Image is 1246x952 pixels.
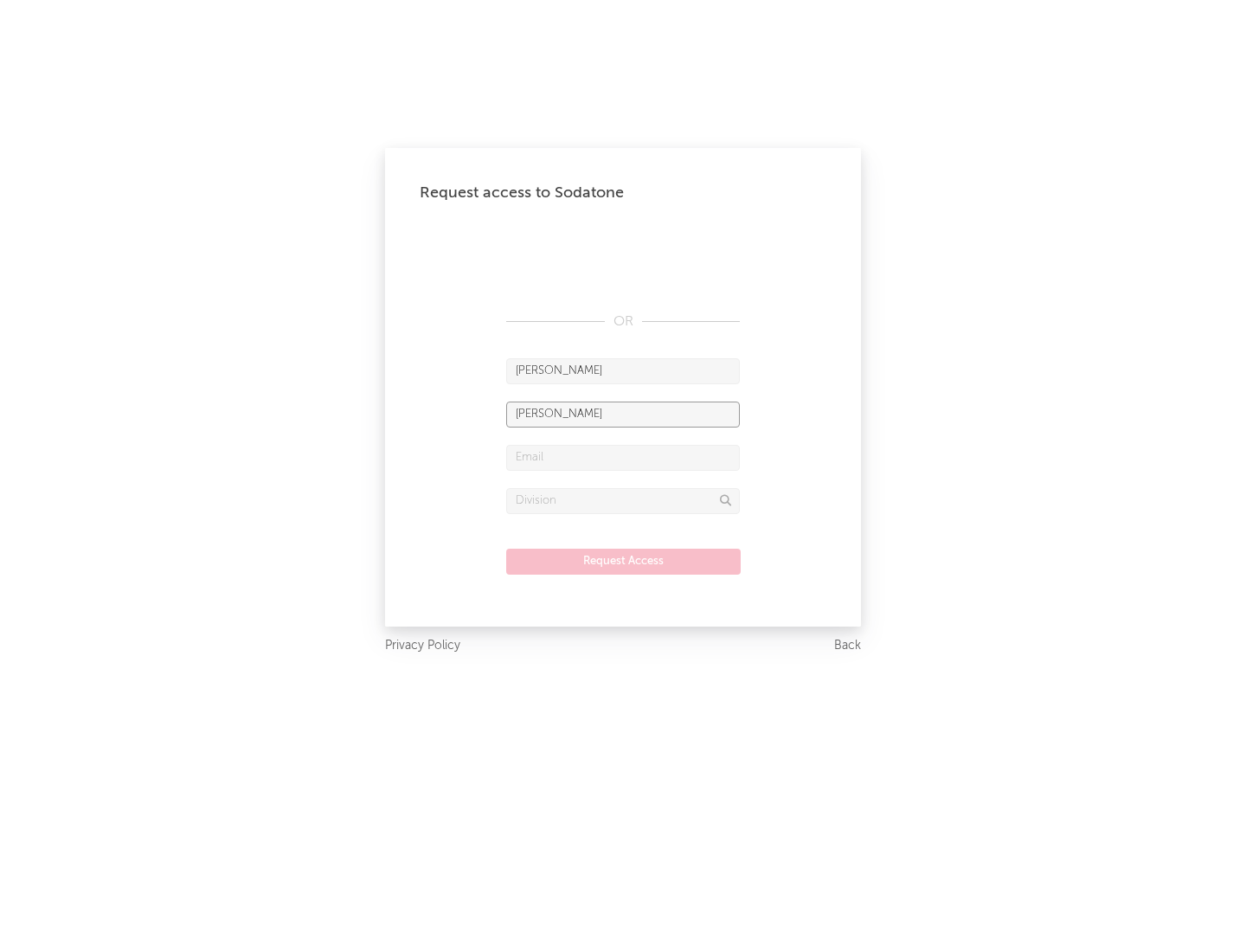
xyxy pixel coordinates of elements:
[420,183,826,203] div: Request access to Sodatone
[385,635,460,657] a: Privacy Policy
[506,402,740,428] input: Last Name
[506,312,740,332] div: OR
[506,358,740,384] input: First Name
[506,445,740,471] input: Email
[834,635,861,657] a: Back
[506,488,740,514] input: Division
[506,549,741,575] button: Request Access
